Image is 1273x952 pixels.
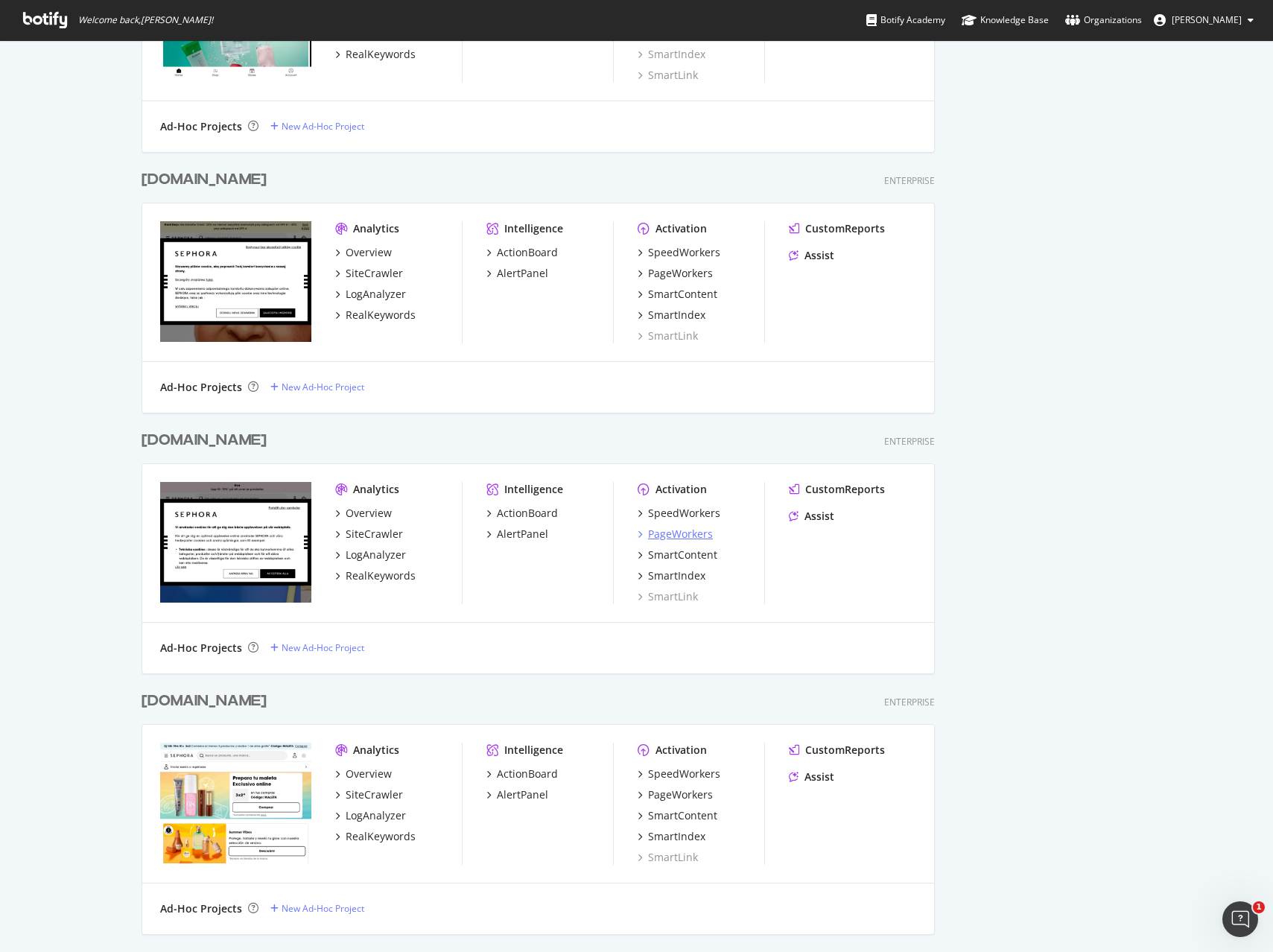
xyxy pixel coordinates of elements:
[638,527,713,542] a: PageWorkers
[270,381,364,393] a: New Ad-Hoc Project
[346,548,406,562] div: LogAnalyzer
[142,691,267,712] div: [DOMAIN_NAME]
[160,901,242,916] div: Ad-Hoc Projects
[648,568,705,583] div: SmartIndex
[497,266,548,281] div: AlertPanel
[805,221,885,236] div: CustomReports
[638,287,717,302] a: SmartContent
[335,548,406,562] a: LogAnalyzer
[638,850,698,865] a: SmartLink
[638,245,720,260] a: SpeedWorkers
[805,743,885,758] div: CustomReports
[346,829,416,844] div: RealKeywords
[804,769,834,784] div: Assist
[638,767,720,781] a: SpeedWorkers
[804,509,834,524] div: Assist
[648,829,705,844] div: SmartIndex
[789,221,885,236] a: CustomReports
[335,527,403,542] a: SiteCrawler
[353,221,399,236] div: Analytics
[160,482,311,603] img: www.sephora.se
[866,13,945,28] div: Botify Academy
[142,691,273,712] a: [DOMAIN_NAME]
[346,47,416,62] div: RealKeywords
[638,787,713,802] a: PageWorkers
[486,767,558,781] a: ActionBoard
[270,120,364,133] a: New Ad-Hoc Project
[486,787,548,802] a: AlertPanel
[335,767,392,781] a: Overview
[335,245,392,260] a: Overview
[335,266,403,281] a: SiteCrawler
[504,743,563,758] div: Intelligence
[648,506,720,521] div: SpeedWorkers
[142,430,273,451] a: [DOMAIN_NAME]
[346,568,416,583] div: RealKeywords
[789,482,885,497] a: CustomReports
[346,266,403,281] div: SiteCrawler
[884,174,935,187] div: Enterprise
[884,435,935,448] div: Enterprise
[335,568,416,583] a: RealKeywords
[78,14,213,26] span: Welcome back, [PERSON_NAME] !
[789,509,834,524] a: Assist
[346,808,406,823] div: LogAnalyzer
[282,120,364,133] div: New Ad-Hoc Project
[346,245,392,260] div: Overview
[335,787,403,802] a: SiteCrawler
[638,506,720,521] a: SpeedWorkers
[270,641,364,654] a: New Ad-Hoc Project
[270,902,364,915] a: New Ad-Hoc Project
[648,527,713,542] div: PageWorkers
[962,13,1049,28] div: Knowledge Base
[335,506,392,521] a: Overview
[142,430,267,451] div: [DOMAIN_NAME]
[648,767,720,781] div: SpeedWorkers
[160,119,242,134] div: Ad-Hoc Projects
[804,248,834,263] div: Assist
[335,308,416,323] a: RealKeywords
[638,808,717,823] a: SmartContent
[789,769,834,784] a: Assist
[638,829,705,844] a: SmartIndex
[346,287,406,302] div: LogAnalyzer
[497,506,558,521] div: ActionBoard
[497,767,558,781] div: ActionBoard
[789,248,834,263] a: Assist
[648,266,713,281] div: PageWorkers
[346,308,416,323] div: RealKeywords
[1142,8,1266,32] button: [PERSON_NAME]
[160,380,242,395] div: Ad-Hoc Projects
[638,568,705,583] a: SmartIndex
[655,743,707,758] div: Activation
[789,743,885,758] a: CustomReports
[1065,13,1142,28] div: Organizations
[648,548,717,562] div: SmartContent
[638,329,698,343] a: SmartLink
[335,808,406,823] a: LogAnalyzer
[638,47,705,62] a: SmartIndex
[638,68,698,83] div: SmartLink
[638,589,698,604] a: SmartLink
[346,787,403,802] div: SiteCrawler
[335,829,416,844] a: RealKeywords
[346,527,403,542] div: SiteCrawler
[648,287,717,302] div: SmartContent
[486,527,548,542] a: AlertPanel
[648,308,705,323] div: SmartIndex
[160,743,311,863] img: wwww.sephora.es
[282,641,364,654] div: New Ad-Hoc Project
[497,787,548,802] div: AlertPanel
[346,767,392,781] div: Overview
[638,548,717,562] a: SmartContent
[805,482,885,497] div: CustomReports
[335,47,416,62] a: RealKeywords
[648,808,717,823] div: SmartContent
[497,245,558,260] div: ActionBoard
[655,221,707,236] div: Activation
[142,169,273,191] a: [DOMAIN_NAME]
[160,641,242,656] div: Ad-Hoc Projects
